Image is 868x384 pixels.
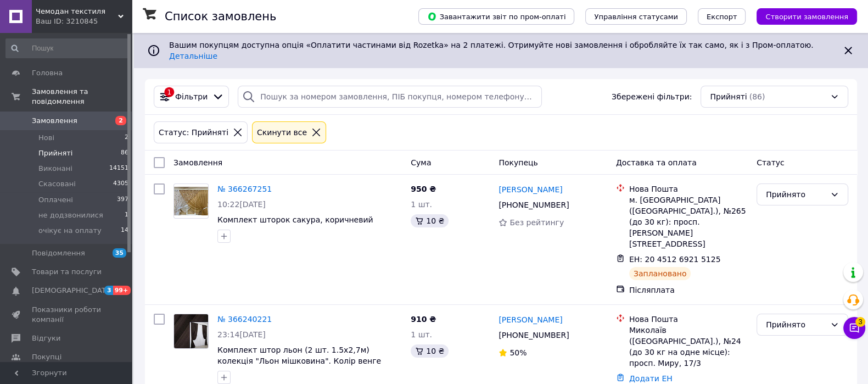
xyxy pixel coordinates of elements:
[594,13,678,21] span: Управління статусами
[411,158,431,167] span: Cума
[509,218,564,227] span: Без рейтингу
[629,285,748,296] div: Післяплата
[766,188,826,201] div: Прийнято
[32,248,85,258] span: Повідомлення
[125,133,128,143] span: 2
[238,86,541,108] input: Пошук за номером замовлення, ПІБ покупця, номером телефону, Email, номером накладної
[629,374,673,383] a: Додати ЕН
[843,317,865,339] button: Чат з покупцем3
[499,314,562,325] a: [PERSON_NAME]
[173,183,209,219] a: Фото товару
[496,327,571,343] div: [PHONE_NUMBER]
[38,210,103,220] span: не додзвонилися
[217,330,266,339] span: 23:14[DATE]
[411,200,432,209] span: 1 шт.
[156,126,231,138] div: Статус: Прийняті
[174,187,208,216] img: Фото товару
[32,116,77,126] span: Замовлення
[698,8,746,25] button: Експорт
[765,13,848,21] span: Створити замовлення
[174,314,208,348] img: Фото товару
[169,41,817,60] span: Вашим покупцям доступна опція «Оплатити частинами від Rozetka» на 2 платежі. Отримуйте нові замов...
[217,346,381,365] a: Комплект штор льон (2 шт. 1.5х2,7м) колекція "Льон мішковина". Колір венге
[32,68,63,78] span: Головна
[32,352,61,362] span: Покупці
[169,52,217,60] a: Детальніше
[5,38,130,58] input: Пошук
[710,91,747,102] span: Прийняті
[38,164,72,174] span: Виконані
[629,183,748,194] div: Нова Пошта
[217,185,272,193] a: № 366267251
[113,179,128,189] span: 4305
[38,148,72,158] span: Прийняті
[499,184,562,195] a: [PERSON_NAME]
[217,315,272,324] a: № 366240221
[113,286,131,295] span: 99+
[36,7,118,16] span: Чемодан текстиля
[629,314,748,325] div: Нова Пошта
[496,197,571,213] div: [PHONE_NUMBER]
[115,116,126,125] span: 2
[165,10,276,23] h1: Список замовлень
[757,8,857,25] button: Створити замовлення
[117,195,128,205] span: 397
[173,314,209,349] a: Фото товару
[629,194,748,249] div: м. [GEOGRAPHIC_DATA] ([GEOGRAPHIC_DATA].), №265 (до 30 кг): просп. [PERSON_NAME] [STREET_ADDRESS]
[109,164,128,174] span: 14151
[616,158,697,167] span: Доставка та оплата
[32,305,102,325] span: Показники роботи компанії
[411,330,432,339] span: 1 шт.
[104,286,113,295] span: 3
[766,319,826,331] div: Прийнято
[499,158,537,167] span: Покупець
[217,215,373,224] a: Комплект шторок сакура, коричневий
[418,8,574,25] button: Завантажити звіт по пром-оплаті
[749,92,765,101] span: (86)
[32,333,60,343] span: Відгуки
[585,8,687,25] button: Управління статусами
[121,148,128,158] span: 86
[757,158,785,167] span: Статус
[411,344,449,358] div: 10 ₴
[32,267,102,277] span: Товари та послуги
[32,87,132,107] span: Замовлення та повідомлення
[855,317,865,327] span: 3
[38,133,54,143] span: Нові
[217,200,266,209] span: 10:22[DATE]
[411,185,436,193] span: 950 ₴
[38,195,73,205] span: Оплачені
[175,91,208,102] span: Фільтри
[629,255,721,264] span: ЕН: 20 4512 6921 5125
[411,315,436,324] span: 910 ₴
[427,12,565,21] span: Завантажити звіт по пром-оплаті
[629,325,748,369] div: Миколаїв ([GEOGRAPHIC_DATA].), №24 (до 30 кг на одне місце): просп. Миру, 17/3
[113,248,126,258] span: 35
[125,210,128,220] span: 1
[509,348,527,357] span: 50%
[707,13,737,21] span: Експорт
[411,214,449,227] div: 10 ₴
[121,226,128,236] span: 14
[173,158,222,167] span: Замовлення
[629,267,691,280] div: Заплановано
[38,226,102,236] span: очікує на оплату
[612,91,692,102] span: Збережені фільтри:
[36,16,132,26] div: Ваш ID: 3210845
[255,126,309,138] div: Cкинути все
[746,12,857,20] a: Створити замовлення
[38,179,76,189] span: Скасовані
[32,286,113,296] span: [DEMOGRAPHIC_DATA]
